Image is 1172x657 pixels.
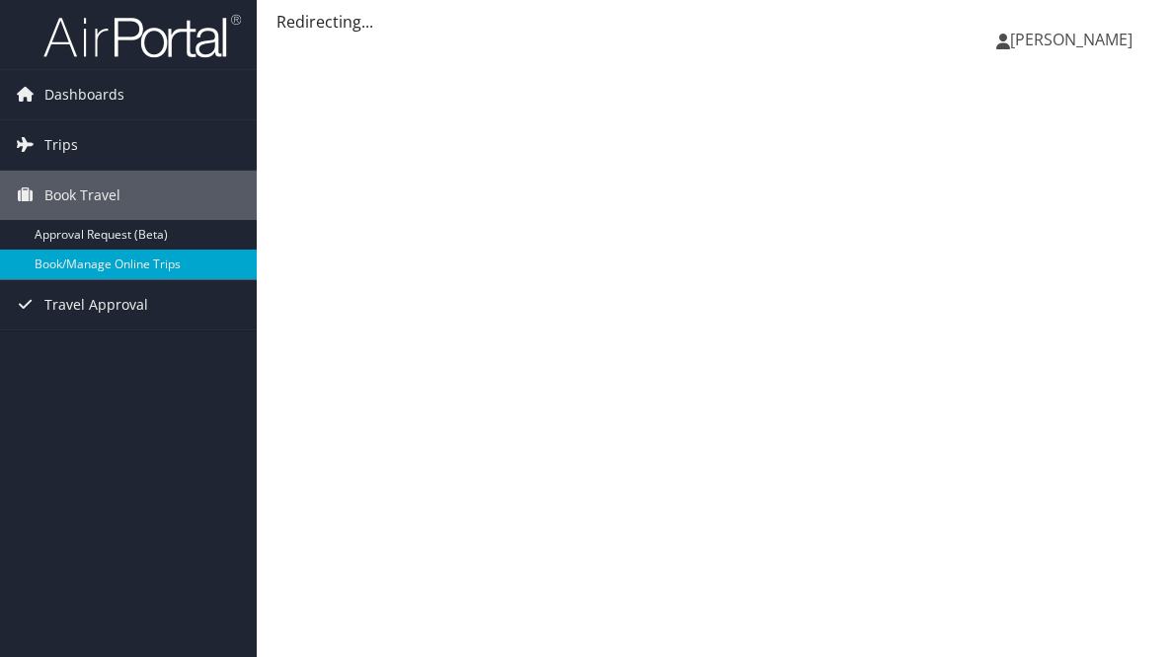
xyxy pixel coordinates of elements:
[44,280,148,329] span: Travel Approval
[44,120,78,170] span: Trips
[44,70,124,119] span: Dashboards
[44,171,120,220] span: Book Travel
[1010,29,1133,50] span: [PERSON_NAME]
[996,10,1152,69] a: [PERSON_NAME]
[276,10,1152,34] div: Redirecting...
[43,13,241,59] img: airportal-logo.png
